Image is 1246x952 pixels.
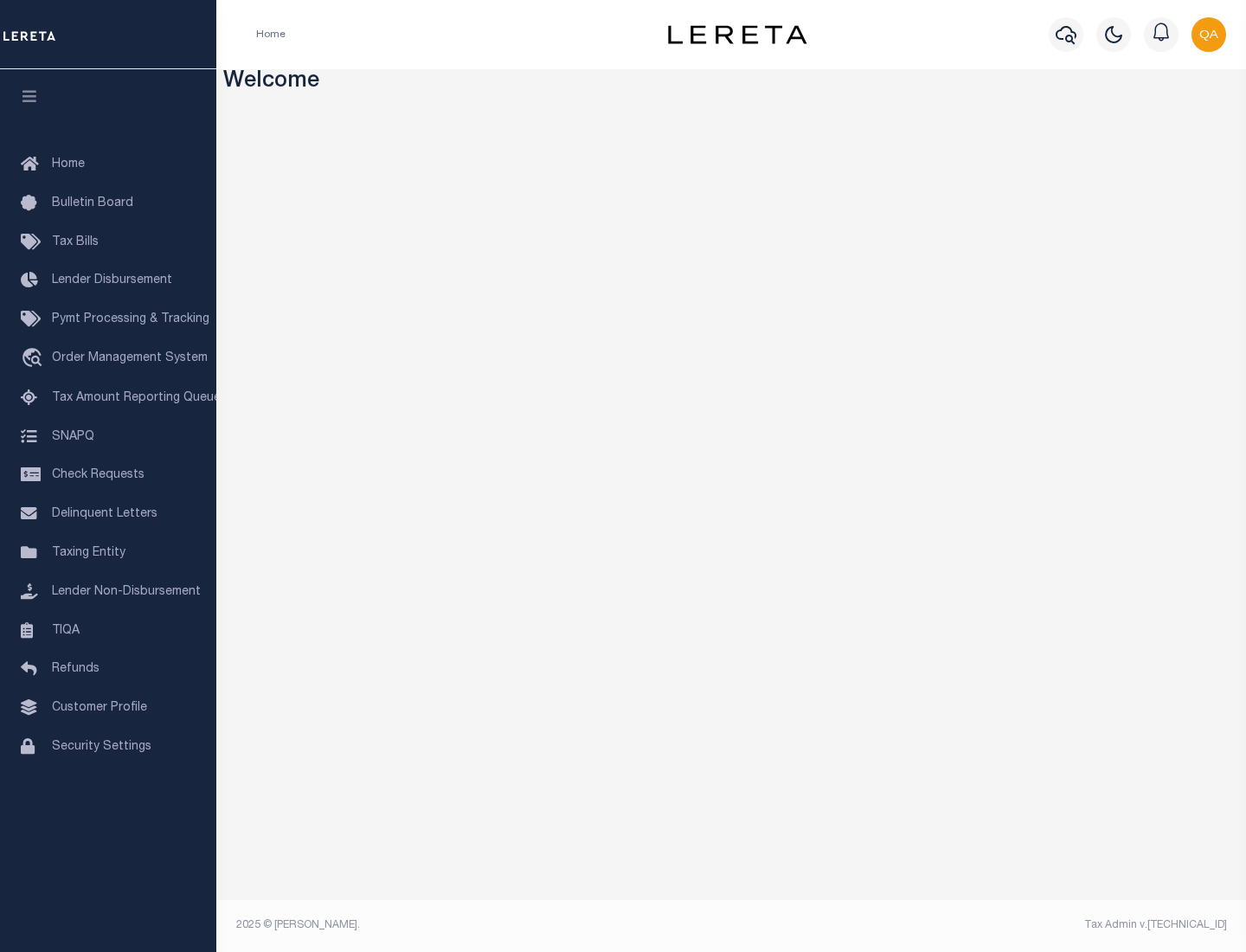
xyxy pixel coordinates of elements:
span: Tax Amount Reporting Queue [52,392,221,404]
li: Home [256,27,286,42]
span: Order Management System [52,352,208,364]
span: Lender Non-Disbursement [52,586,201,598]
h3: Welcome [223,69,1240,96]
span: Security Settings [52,741,151,753]
img: logo-dark.svg [668,25,806,44]
span: Delinquent Letters [52,508,157,520]
div: 2025 © [PERSON_NAME]. [223,917,732,933]
i: travel_explore [21,348,48,370]
span: TIQA [52,624,80,636]
span: Refunds [52,663,100,675]
span: Check Requests [52,469,145,481]
span: Bulletin Board [52,197,133,209]
span: SNAPQ [52,430,94,442]
span: Tax Bills [52,236,99,248]
div: Tax Admin v.[TECHNICAL_ID] [744,917,1227,933]
span: Customer Profile [52,702,147,714]
span: Pymt Processing & Tracking [52,313,209,325]
img: svg+xml;base64,PHN2ZyB4bWxucz0iaHR0cDovL3d3dy53My5vcmcvMjAwMC9zdmciIHBvaW50ZXItZXZlbnRzPSJub25lIi... [1191,17,1226,52]
span: Lender Disbursement [52,274,172,286]
span: Home [52,158,85,170]
span: Taxing Entity [52,547,125,559]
